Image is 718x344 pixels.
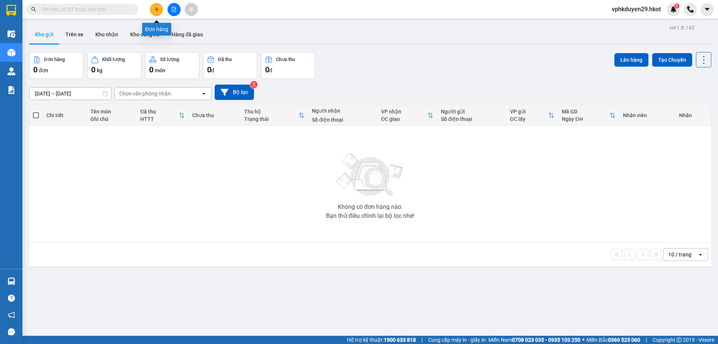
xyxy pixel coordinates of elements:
button: Trên xe [59,25,89,43]
div: Đã thu [140,109,179,115]
sup: 1 [674,3,679,9]
div: VP nhận [381,109,427,115]
div: Chọn văn phòng nhận [119,90,171,97]
th: Toggle SortBy [558,106,619,125]
img: warehouse-icon [7,49,15,57]
span: đ [269,67,272,73]
span: món [155,67,165,73]
div: Số điện thoại [312,117,374,123]
span: 0 [33,65,37,74]
span: caret-down [704,6,711,13]
span: plus [154,7,159,12]
th: Toggle SortBy [377,106,437,125]
img: logo-vxr [6,5,16,16]
button: Kho gửi [29,25,59,43]
div: Đã thu [218,57,232,62]
div: Tên món [90,109,133,115]
img: icon-new-feature [670,6,677,13]
div: Thu hộ [244,109,298,115]
div: Chưa thu [192,112,237,118]
span: Hỗ trợ kỹ thuật: [347,336,416,344]
button: Số lượng0món [145,52,199,79]
span: 0 [91,65,95,74]
span: 0 [207,65,211,74]
th: Toggle SortBy [506,106,558,125]
span: Cung cấp máy in - giấy in: [428,336,487,344]
button: aim [185,3,198,16]
div: VP gửi [510,109,549,115]
button: caret-down [700,3,714,16]
img: warehouse-icon [7,30,15,38]
span: vphkduyen29.hkot [606,4,667,14]
input: Select a date range. [30,88,111,100]
div: Nhân viên [623,112,671,118]
div: Đơn hàng [44,57,65,62]
div: Nhãn [679,112,708,118]
div: Đơn hàng [142,23,171,36]
div: Mã GD [562,109,610,115]
div: HTTT [140,116,179,122]
button: Chưa thu0đ [261,52,315,79]
span: 0 [265,65,269,74]
div: 10 / trang [668,251,691,258]
div: ver 1.8.143 [669,24,694,32]
strong: 0369 525 060 [608,337,640,343]
button: Kho công nợ [124,25,166,43]
span: | [646,336,647,344]
div: Chi tiết [46,112,83,118]
span: aim [188,7,194,12]
button: Khối lượng0kg [87,52,141,79]
button: Bộ lọc [215,85,254,100]
div: ĐC lấy [510,116,549,122]
span: 1 [675,3,678,9]
span: đ [211,67,214,73]
svg: open [201,91,207,97]
div: Ghi chú [90,116,133,122]
span: question-circle [8,295,15,302]
div: Khối lượng [102,57,125,62]
div: ĐC giao [381,116,427,122]
button: Tạo Chuyến [652,53,692,67]
button: Đơn hàng0đơn [29,52,83,79]
span: message [8,328,15,335]
div: Ngày ĐH [562,116,610,122]
span: kg [97,67,102,73]
img: solution-icon [7,86,15,94]
div: Chưa thu [276,57,295,62]
img: svg+xml;base64,PHN2ZyBjbGFzcz0ibGlzdC1wbHVnX19zdmciIHhtbG5zPSJodHRwOi8vd3d3LnczLm9yZy8yMDAwL3N2Zy... [333,149,408,201]
button: Hàng đã giao [166,25,209,43]
strong: 0708 023 035 - 0935 103 250 [512,337,580,343]
span: đơn [39,67,48,73]
img: phone-icon [687,6,694,13]
button: Lên hàng [614,53,648,67]
th: Toggle SortBy [136,106,188,125]
div: Không có đơn hàng nào. [338,204,403,210]
span: file-add [171,7,177,12]
input: Tìm tên, số ĐT hoặc mã đơn [41,5,129,13]
span: ⚪️ [582,338,584,341]
th: Toggle SortBy [240,106,308,125]
img: warehouse-icon [7,67,15,75]
span: Miền Nam [488,336,580,344]
button: Đã thu0đ [203,52,257,79]
span: notification [8,311,15,319]
div: Bạn thử điều chỉnh lại bộ lọc nhé! [326,213,414,219]
div: Người nhận [312,108,374,114]
button: plus [150,3,163,16]
svg: open [697,252,703,258]
span: search [31,7,36,12]
span: copyright [676,337,682,343]
button: file-add [168,3,181,16]
sup: 2 [250,81,258,88]
span: 0 [149,65,153,74]
span: | [421,336,423,344]
strong: 1900 633 818 [384,337,416,343]
div: Số lượng [160,57,179,62]
div: Người gửi [441,109,503,115]
div: Số điện thoại [441,116,503,122]
button: Kho nhận [89,25,124,43]
span: Miền Bắc [586,336,640,344]
img: warehouse-icon [7,277,15,285]
div: Trạng thái [244,116,298,122]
